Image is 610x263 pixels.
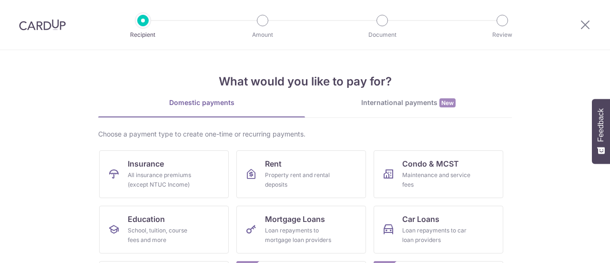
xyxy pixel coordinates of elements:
div: Loan repayments to car loan providers [402,226,471,245]
div: Domestic payments [98,98,305,107]
p: Amount [227,30,298,40]
p: Recipient [108,30,178,40]
div: Choose a payment type to create one-time or recurring payments. [98,129,512,139]
span: Feedback [597,108,605,142]
div: School, tuition, course fees and more [128,226,196,245]
p: Document [347,30,417,40]
a: InsuranceAll insurance premiums (except NTUC Income) [99,150,229,198]
a: Car LoansLoan repayments to car loan providers [374,206,503,253]
span: Car Loans [402,213,439,225]
span: Education [128,213,165,225]
div: All insurance premiums (except NTUC Income) [128,170,196,189]
span: Insurance [128,158,164,169]
a: Mortgage LoansLoan repayments to mortgage loan providers [236,206,366,253]
span: Condo & MCST [402,158,459,169]
div: Property rent and rental deposits [265,170,334,189]
a: Condo & MCSTMaintenance and service fees [374,150,503,198]
div: Loan repayments to mortgage loan providers [265,226,334,245]
a: RentProperty rent and rental deposits [236,150,366,198]
button: Feedback - Show survey [592,99,610,164]
span: Rent [265,158,282,169]
p: Review [467,30,538,40]
h4: What would you like to pay for? [98,73,512,90]
span: Mortgage Loans [265,213,325,225]
div: International payments [305,98,512,108]
img: CardUp [19,19,66,31]
span: New [439,98,456,107]
a: EducationSchool, tuition, course fees and more [99,206,229,253]
div: Maintenance and service fees [402,170,471,189]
